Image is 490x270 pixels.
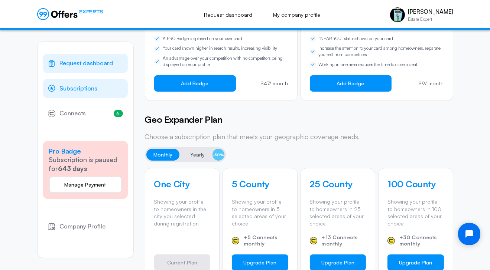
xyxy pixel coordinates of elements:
[60,84,98,93] span: Subscriptions
[181,80,209,86] span: Add Badge
[79,8,103,15] span: EXPERTS
[49,147,122,155] h5: Pro Badge
[154,198,211,227] p: Showing your profile to homeowners in the city you selected during registration
[232,177,288,191] h4: 5 County
[310,75,392,92] button: Add Badge
[43,217,128,236] a: Company Profile
[163,45,278,52] span: Your card shown higher in search results, increasing visibility
[261,81,288,86] p: $47 / month
[60,222,106,231] span: Company Profile
[337,80,364,86] span: Add Badge
[319,36,393,42] span: “NEAR YOU” status shown on your card
[37,8,103,20] a: EXPERTS
[43,54,128,73] a: Request dashboard
[322,234,366,247] span: +13 Connects monthly
[49,177,122,193] button: Manage Payment
[191,150,205,159] span: Yearly
[60,109,86,118] span: Connects
[43,242,128,261] a: Affiliate Program
[145,132,453,141] p: Choose a subscription plan that meets your geographic coverage needs.
[232,198,288,227] p: Showing your profile to homeowners in 5 selected areas of your choice
[43,104,128,123] a: Connects6
[452,217,487,251] iframe: Tidio Chat
[114,110,123,117] span: 6
[310,198,366,227] p: Showing your profile to homeowners in 25 selected areas of your choice
[319,62,418,68] span: Working in one area reduces the time to close a deal
[319,45,444,58] span: Increase the attention to your card among homeowners, separate yourself from competitors
[183,149,224,161] button: Yearly-30%
[154,150,173,159] span: Monthly
[163,36,243,42] span: A PRO Badge displayed on your user card
[154,177,211,191] h4: One City
[212,149,224,161] span: -30%
[60,59,113,68] span: Request dashboard
[146,149,180,161] button: Monthly
[163,55,288,68] span: An advantage over your competition with no competitors being displayed on your profile
[408,17,453,22] p: Estate Expert
[196,7,260,23] a: Request dashboard
[58,164,87,172] strong: 643 days
[390,7,405,22] img: Josh Fuller
[399,234,444,247] span: +30 Connects monthly
[265,7,328,23] a: My company profile
[387,177,444,191] h4: 100 County
[387,198,444,227] p: Showing your profile to homeowners in 100 selected areas of your choice
[145,113,453,126] h5: Geo Expander Plan
[154,75,236,92] button: Add Badge
[419,81,444,86] p: $9 / month
[408,8,453,15] p: [PERSON_NAME]
[310,177,366,191] h4: 25 County
[244,234,288,247] span: +5 Connects monthly
[49,155,122,173] p: Subscription is paused for
[43,79,128,98] a: Subscriptions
